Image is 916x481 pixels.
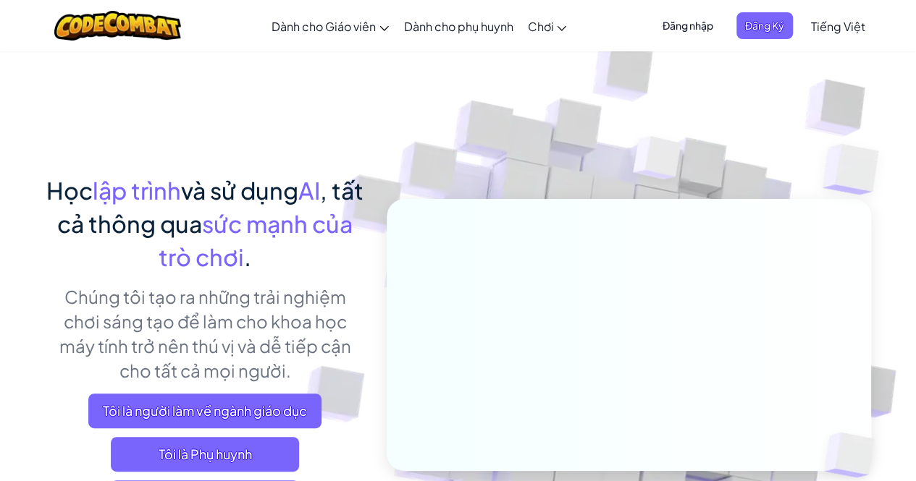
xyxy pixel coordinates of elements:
[811,19,865,34] span: Tiếng Việt
[244,242,251,271] span: .
[605,108,710,216] img: Overlap cubes
[159,209,353,271] span: sức mạnh của trò chơi
[88,393,322,428] a: Tôi là người làm về ngành giáo dục
[654,12,722,39] button: Đăng nhập
[264,7,396,46] a: Dành cho Giáo viên
[396,7,520,46] a: Dành cho phụ huynh
[804,7,873,46] a: Tiếng Việt
[93,176,181,205] span: lập trình
[46,176,93,205] span: Học
[46,284,365,383] p: Chúng tôi tạo ra những trải nghiệm chơi sáng tạo để làm cho khoa học máy tính trở nên thú vị và d...
[111,437,299,472] a: Tôi là Phụ huynh
[181,176,298,205] span: và sử dụng
[298,176,320,205] span: AI
[272,19,376,34] span: Dành cho Giáo viên
[520,7,573,46] a: Chơi
[527,19,553,34] span: Chơi
[736,12,793,39] button: Đăng Ký
[54,11,181,41] img: CodeCombat logo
